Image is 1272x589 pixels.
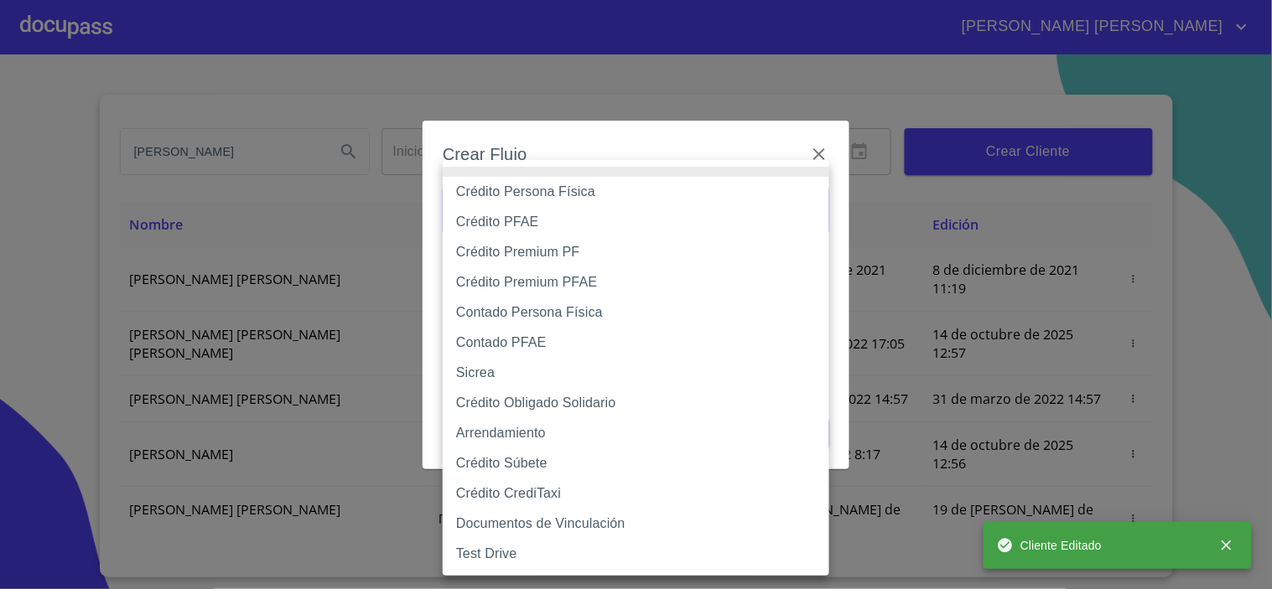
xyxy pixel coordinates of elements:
[443,509,829,539] li: Documentos de Vinculación
[1208,527,1245,564] button: close
[443,448,829,478] li: Crédito Súbete
[443,328,829,358] li: Contado PFAE
[443,388,829,418] li: Crédito Obligado Solidario
[443,167,829,177] li: None
[997,537,1102,554] span: Cliente Editado
[443,418,829,448] li: Arrendamiento
[443,478,829,509] li: Crédito CrediTaxi
[443,267,829,297] li: Crédito Premium PFAE
[443,297,829,328] li: Contado Persona Física
[443,237,829,267] li: Crédito Premium PF
[443,207,829,237] li: Crédito PFAE
[443,358,829,388] li: Sicrea
[443,539,829,569] li: Test Drive
[443,177,829,207] li: Crédito Persona Física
